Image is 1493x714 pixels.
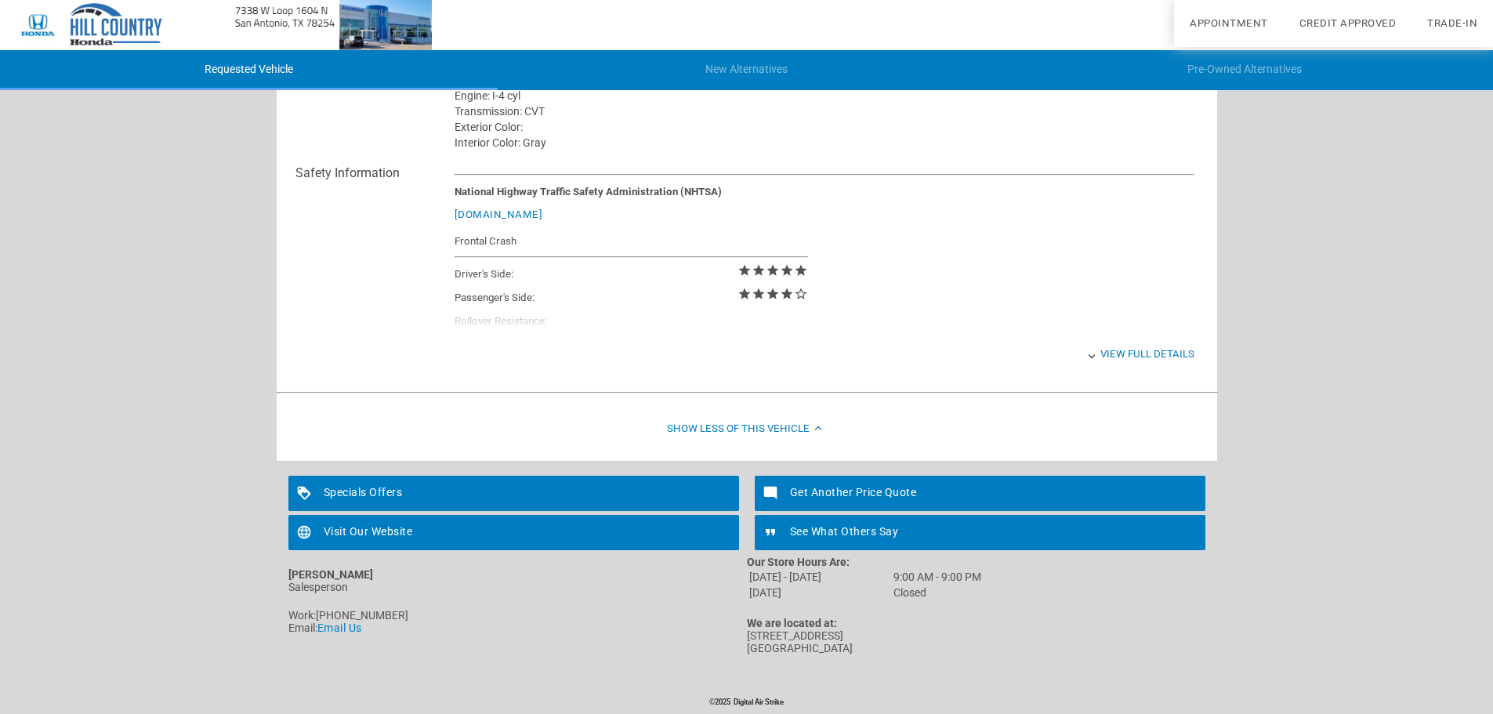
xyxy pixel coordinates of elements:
div: Driver's Side: [455,263,808,286]
i: star [780,263,794,277]
a: [DOMAIN_NAME] [455,208,543,220]
img: ic_format_quote_white_24dp_2x.png [755,515,790,550]
i: star [752,263,766,277]
li: New Alternatives [498,50,995,90]
strong: Our Store Hours Are: [747,556,850,568]
div: Salesperson [288,581,747,593]
a: Appointment [1190,17,1268,29]
strong: [PERSON_NAME] [288,568,373,581]
td: [DATE] [748,585,891,600]
img: ic_loyalty_white_24dp_2x.png [288,476,324,511]
a: Get Another Price Quote [755,476,1205,511]
i: star [780,287,794,301]
i: star [737,287,752,301]
i: star [752,287,766,301]
div: [STREET_ADDRESS] [GEOGRAPHIC_DATA] [747,629,1205,654]
a: Credit Approved [1299,17,1397,29]
a: See What Others Say [755,515,1205,550]
a: Email Us [317,622,362,634]
li: Pre-Owned Alternatives [995,50,1493,90]
div: Work: [288,609,747,622]
div: Interior Color: Gray [455,135,1195,150]
div: Show Less of this Vehicle [277,398,1217,461]
div: Email: [288,622,747,634]
div: Transmission: CVT [455,103,1195,119]
a: Trade-In [1427,17,1477,29]
td: [DATE] - [DATE] [748,570,891,584]
i: star [794,263,808,277]
a: Specials Offers [288,476,739,511]
a: Visit Our Website [288,515,739,550]
div: Passenger's Side: [455,286,808,310]
img: ic_mode_comment_white_24dp_2x.png [755,476,790,511]
td: 9:00 AM - 9:00 PM [893,570,982,584]
td: Closed [893,585,982,600]
span: [PHONE_NUMBER] [316,609,408,622]
div: Safety Information [295,164,455,183]
div: Exterior Color: [455,119,1195,135]
div: View full details [455,335,1195,373]
div: Frontal Crash [455,231,808,251]
strong: We are located at: [747,617,837,629]
i: star [766,263,780,277]
i: star [766,287,780,301]
img: ic_language_white_24dp_2x.png [288,515,324,550]
i: star [737,263,752,277]
i: star_border [794,287,808,301]
strong: National Highway Traffic Safety Administration (NHTSA) [455,186,722,198]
